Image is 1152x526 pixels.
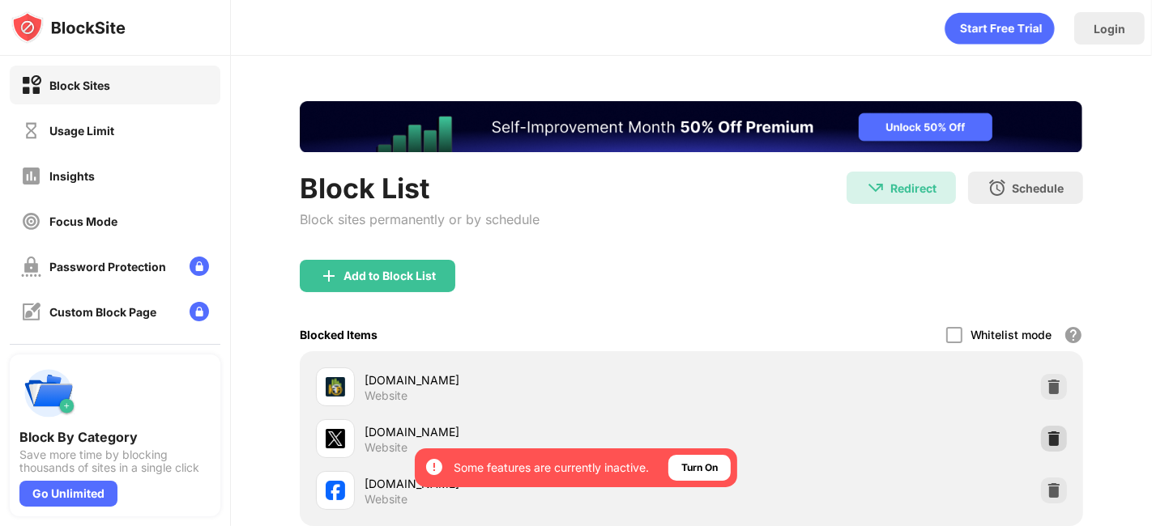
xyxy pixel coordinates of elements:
div: Custom Block Page [49,305,156,319]
div: Website [365,440,407,455]
div: Blocked Items [300,328,378,341]
div: Website [365,492,407,507]
div: Turn On [681,460,718,476]
img: favicons [326,481,345,500]
div: Redirect [890,181,937,195]
div: Block Sites [49,78,110,92]
div: Block By Category [19,429,211,445]
img: lock-menu.svg [190,302,209,321]
img: error-circle-white.svg [425,457,444,477]
img: insights-off.svg [21,166,41,186]
div: Go Unlimited [19,481,117,507]
div: [DOMAIN_NAME] [365,423,691,440]
div: Website [365,388,407,403]
img: favicons [326,429,345,448]
div: [DOMAIN_NAME] [365,475,691,492]
div: Login [1094,22,1125,36]
div: Add to Block List [343,269,436,282]
div: Save more time by blocking thousands of sites in a single click [19,448,211,474]
div: Password Protection [49,260,166,274]
div: [DOMAIN_NAME] [365,371,691,388]
iframe: Banner [300,101,1082,152]
div: Schedule [1012,181,1064,195]
div: Some features are currently inactive. [454,460,649,476]
div: Block List [300,172,540,205]
img: logo-blocksite.svg [11,11,126,44]
div: Block sites permanently or by schedule [300,211,540,227]
div: Usage Limit [49,124,114,138]
div: Insights [49,169,95,183]
img: focus-off.svg [21,211,41,231]
div: animation [945,12,1055,45]
img: block-on.svg [21,75,41,95]
img: customize-block-page-off.svg [21,302,41,322]
img: lock-menu.svg [190,257,209,276]
img: password-protection-off.svg [21,257,41,277]
img: push-categories.svg [19,364,78,422]
div: Focus Mode [49,214,117,228]
div: Whitelist mode [971,328,1052,341]
img: time-usage-off.svg [21,121,41,141]
img: favicons [326,377,345,397]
